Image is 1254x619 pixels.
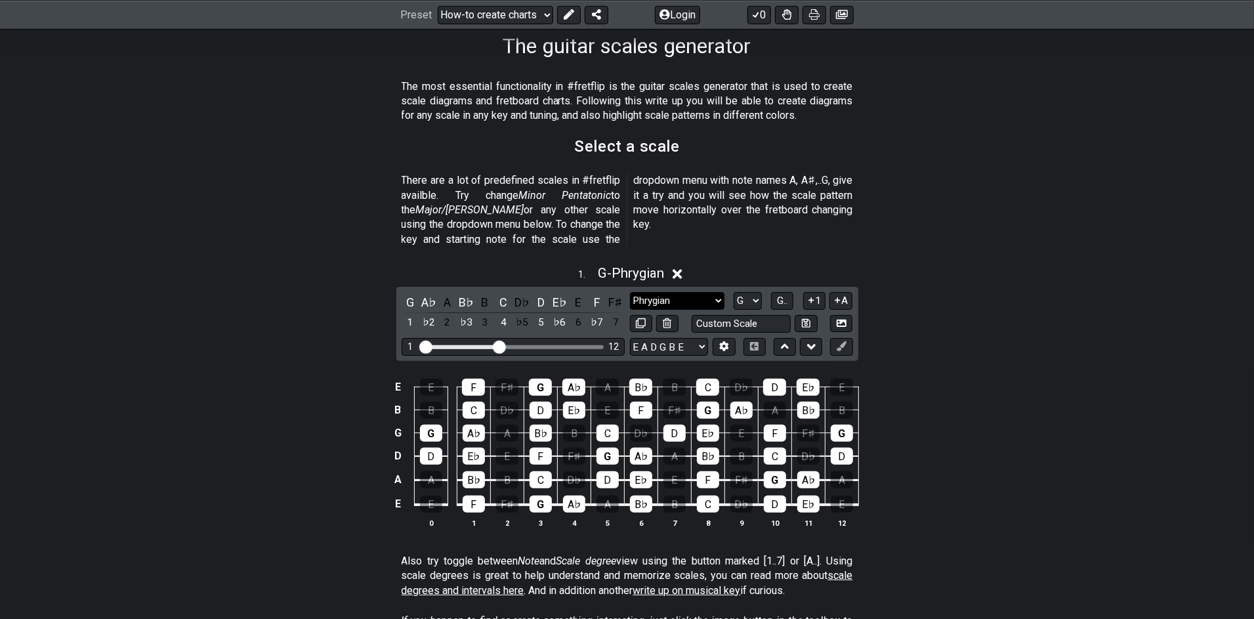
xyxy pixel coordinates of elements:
div: B [831,402,853,419]
th: 2 [490,516,524,530]
div: D [831,448,853,465]
div: D♭ [496,402,518,419]
div: G [529,379,552,396]
span: 1 . [578,268,598,282]
button: Login [655,5,700,24]
div: E [831,496,853,513]
div: G [697,402,719,419]
th: 5 [591,516,624,530]
div: G [831,425,853,442]
td: G [390,421,406,444]
span: write up on musical key [633,584,741,597]
div: B♭ [463,471,485,488]
div: F [463,496,485,513]
div: D [663,425,686,442]
th: 4 [557,516,591,530]
button: Toggle horizontal chord view [743,338,766,356]
th: 0 [415,516,448,530]
h1: The guitar scales generator [503,33,751,58]
div: toggle scale degree [402,314,419,331]
div: toggle pitch class [607,293,624,311]
span: Preset [401,9,432,21]
th: 6 [624,516,658,530]
select: Tuning [630,338,708,356]
td: B [390,398,406,421]
span: scale degrees and intervals here [402,569,853,596]
div: toggle scale degree [476,314,493,331]
button: Share Preset [585,5,608,24]
div: toggle pitch class [514,293,531,311]
div: D [763,379,786,396]
td: E [390,492,406,517]
div: E [596,402,619,419]
div: F♯ [730,471,753,488]
button: Move up [774,338,796,356]
div: A [663,448,686,465]
div: A♭ [730,402,753,419]
div: F [764,425,786,442]
div: G [764,471,786,488]
div: E♭ [463,448,485,465]
div: E [496,448,518,465]
th: 7 [658,516,691,530]
button: Create image [830,5,854,24]
div: C [530,471,552,488]
em: Major/[PERSON_NAME] [416,203,524,216]
button: Create Image [830,315,852,333]
td: D [390,444,406,468]
div: toggle scale degree [457,314,474,331]
div: toggle pitch class [420,293,437,311]
h2: Select a scale [574,139,679,154]
button: Delete [656,315,679,333]
p: The most essential functionality in #fretflip is the guitar scales generator that is used to crea... [402,79,853,123]
div: B [730,448,753,465]
div: E♭ [563,402,585,419]
div: D [764,496,786,513]
td: A [390,468,406,492]
div: toggle scale degree [495,314,512,331]
div: 12 [608,341,619,352]
div: E♭ [630,471,652,488]
select: Preset [438,5,553,24]
th: 12 [825,516,858,530]
div: F♯ [797,425,820,442]
th: 3 [524,516,557,530]
p: There are a lot of predefined scales in #fretflip availble. Try change to the or any other scale ... [402,173,853,247]
td: E [390,376,406,399]
div: A♭ [562,379,585,396]
div: C [696,379,719,396]
div: A♭ [563,496,585,513]
div: B♭ [630,496,652,513]
button: 1 [803,292,826,310]
div: E♭ [697,425,719,442]
div: toggle pitch class [476,293,493,311]
div: B [420,402,442,419]
div: toggle scale degree [607,314,624,331]
div: F [530,448,552,465]
div: toggle pitch class [589,293,606,311]
div: B [563,425,585,442]
div: F [630,402,652,419]
div: toggle scale degree [551,314,568,331]
div: B♭ [530,425,552,442]
button: Copy [630,315,652,333]
div: F♯ [495,379,518,396]
div: toggle scale degree [532,314,549,331]
div: toggle scale degree [420,314,437,331]
div: F [462,379,485,396]
div: B♭ [697,448,719,465]
div: toggle pitch class [495,293,512,311]
em: Minor Pentatonic [518,189,611,202]
th: 9 [724,516,758,530]
div: C [697,496,719,513]
div: C [596,425,619,442]
th: 11 [791,516,825,530]
div: B [663,496,686,513]
div: E [730,425,753,442]
div: A [496,425,518,442]
div: toggle pitch class [570,293,587,311]
div: A♭ [797,471,820,488]
div: D [420,448,442,465]
div: B [663,379,686,396]
button: Toggle Dexterity for all fretkits [775,5,799,24]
